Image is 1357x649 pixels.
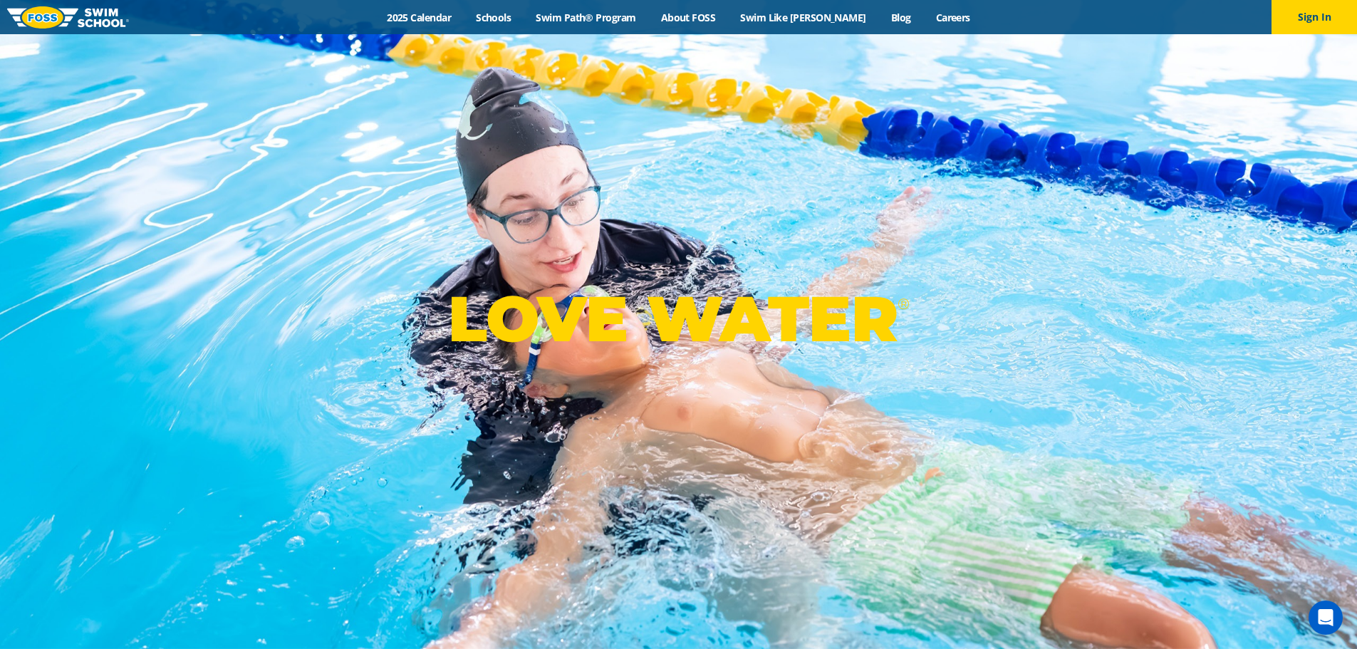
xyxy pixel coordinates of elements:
[1309,601,1343,635] div: Open Intercom Messenger
[375,11,464,24] a: 2025 Calendar
[878,11,923,24] a: Blog
[7,6,129,28] img: FOSS Swim School Logo
[464,11,524,24] a: Schools
[728,11,879,24] a: Swim Like [PERSON_NAME]
[524,11,648,24] a: Swim Path® Program
[923,11,982,24] a: Careers
[448,281,909,357] p: LOVE WATER
[898,295,909,313] sup: ®
[648,11,728,24] a: About FOSS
